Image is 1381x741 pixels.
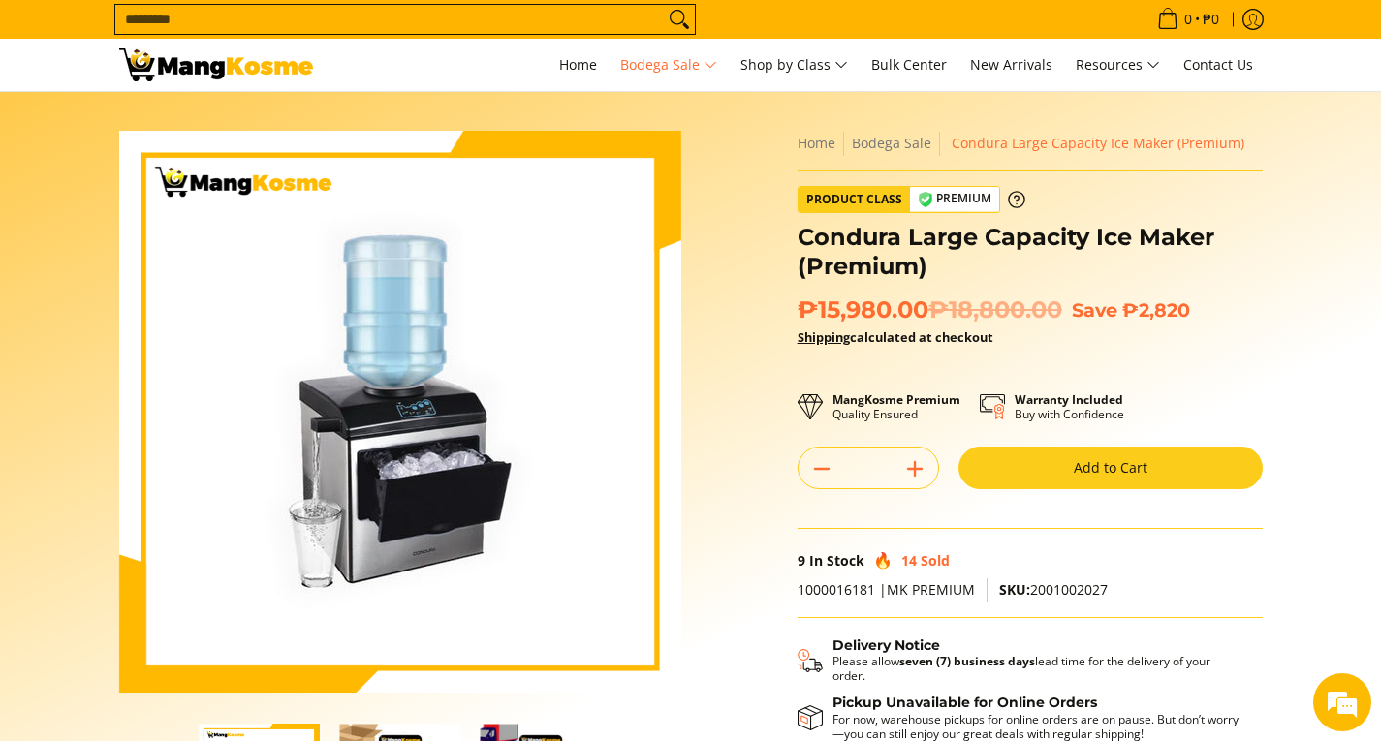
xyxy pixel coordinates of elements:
[852,134,931,152] a: Bodega Sale
[798,580,975,599] span: 1000016181 |MK PREMIUM
[921,551,950,570] span: Sold
[809,551,864,570] span: In Stock
[952,134,1244,152] span: Condura Large Capacity Ice Maker (Premium)
[832,392,960,421] p: Quality Ensured
[871,55,947,74] span: Bulk Center
[910,187,999,211] span: Premium
[918,192,933,207] img: premium-badge-icon.webp
[958,447,1263,489] button: Add to Cart
[112,244,267,440] span: We're online!
[1076,53,1160,77] span: Resources
[798,328,850,346] a: Shipping
[832,636,940,654] strong: Delivery Notice
[611,39,727,91] a: Bodega Sale
[832,712,1243,741] p: For now, warehouse pickups for online orders are on pause. But don’t worry—you can still enjoy ou...
[832,694,1097,711] strong: Pickup Unavailable for Online Orders
[798,223,1263,281] h1: Condura Large Capacity Ice Maker (Premium)
[798,551,805,570] span: 9
[1066,39,1170,91] a: Resources
[1072,298,1117,322] span: Save
[999,580,1108,599] span: 2001002027
[970,55,1052,74] span: New Arrivals
[798,295,1062,324] span: ₱15,980.00
[559,55,597,74] span: Home
[10,529,369,597] textarea: Type your message and hit 'Enter'
[664,5,695,34] button: Search
[620,53,717,77] span: Bodega Sale
[798,328,993,346] strong: calculated at checkout
[799,187,910,212] span: Product Class
[549,39,607,91] a: Home
[899,653,1035,669] strong: seven (7) business days
[119,131,681,693] img: https://mangkosme.com/products/condura-large-capacity-ice-maker-premium
[119,48,313,81] img: GET THIS ASAP: Condura Large Capacity Ice Maker (Premium) l Mang Kosme
[1181,13,1195,26] span: 0
[892,453,938,484] button: Add
[928,295,1062,324] del: ₱18,800.00
[1183,55,1253,74] span: Contact Us
[101,108,326,134] div: Chat with us now
[862,39,957,91] a: Bulk Center
[960,39,1062,91] a: New Arrivals
[799,453,845,484] button: Subtract
[832,391,960,408] strong: MangKosme Premium
[832,654,1243,683] p: Please allow lead time for the delivery of your order.
[798,131,1263,156] nav: Breadcrumbs
[1151,9,1225,30] span: •
[901,551,917,570] span: 14
[1015,391,1123,408] strong: Warranty Included
[798,637,1243,684] button: Shipping & Delivery
[740,53,848,77] span: Shop by Class
[999,580,1030,599] span: SKU:
[1174,39,1263,91] a: Contact Us
[798,186,1025,213] a: Product Class Premium
[332,39,1263,91] nav: Main Menu
[798,134,835,152] a: Home
[731,39,858,91] a: Shop by Class
[1122,298,1190,322] span: ₱2,820
[1015,392,1124,421] p: Buy with Confidence
[1200,13,1222,26] span: ₱0
[318,10,364,56] div: Minimize live chat window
